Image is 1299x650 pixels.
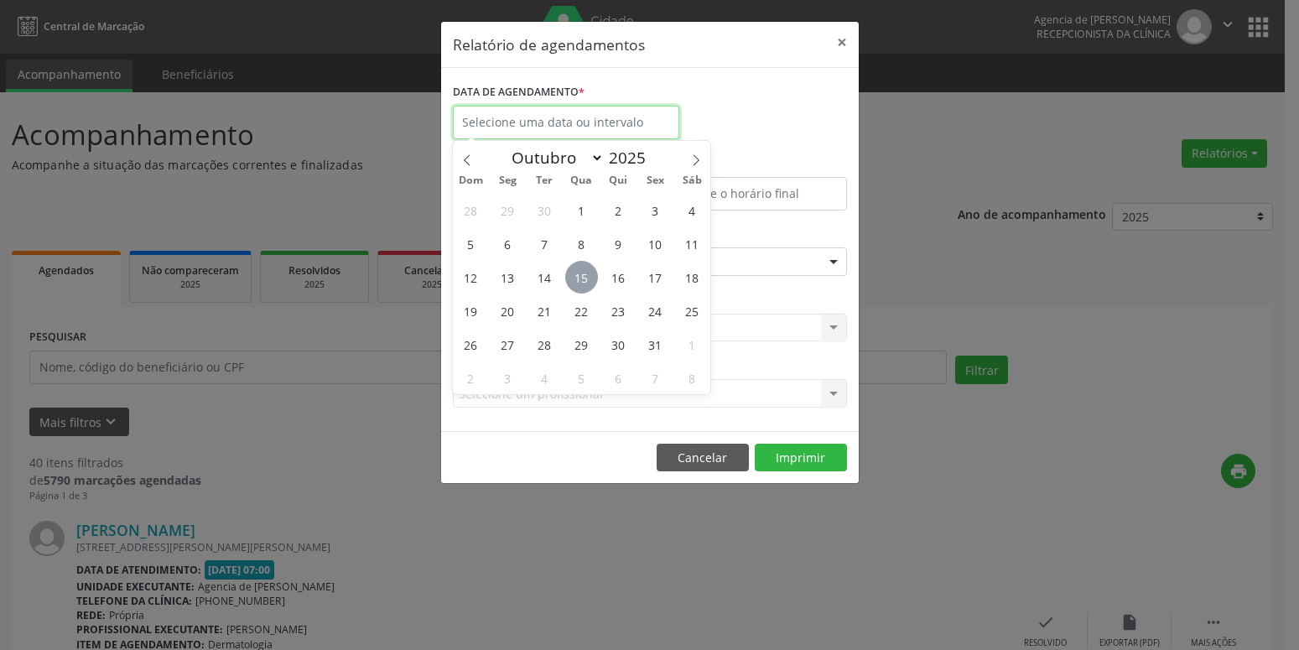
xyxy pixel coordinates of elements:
[455,294,487,327] span: Outubro 19, 2025
[602,227,635,260] span: Outubro 9, 2025
[565,294,598,327] span: Outubro 22, 2025
[604,147,659,169] input: Year
[565,194,598,226] span: Outubro 1, 2025
[491,194,524,226] span: Setembro 29, 2025
[639,194,672,226] span: Outubro 3, 2025
[453,106,679,139] input: Selecione uma data ou intervalo
[755,444,847,472] button: Imprimir
[528,194,561,226] span: Setembro 30, 2025
[565,328,598,361] span: Outubro 29, 2025
[602,361,635,394] span: Novembro 6, 2025
[491,294,524,327] span: Outubro 20, 2025
[491,361,524,394] span: Novembro 3, 2025
[676,227,709,260] span: Outubro 11, 2025
[453,80,585,106] label: DATA DE AGENDAMENTO
[639,328,672,361] span: Outubro 31, 2025
[455,261,487,294] span: Outubro 12, 2025
[602,194,635,226] span: Outubro 2, 2025
[676,361,709,394] span: Novembro 8, 2025
[639,227,672,260] span: Outubro 10, 2025
[526,175,563,186] span: Ter
[528,261,561,294] span: Outubro 14, 2025
[602,294,635,327] span: Outubro 23, 2025
[639,261,672,294] span: Outubro 17, 2025
[676,194,709,226] span: Outubro 4, 2025
[455,227,487,260] span: Outubro 5, 2025
[565,261,598,294] span: Outubro 15, 2025
[565,227,598,260] span: Outubro 8, 2025
[602,328,635,361] span: Outubro 30, 2025
[639,361,672,394] span: Novembro 7, 2025
[453,34,645,55] h5: Relatório de agendamentos
[455,328,487,361] span: Outubro 26, 2025
[602,261,635,294] span: Outubro 16, 2025
[455,361,487,394] span: Novembro 2, 2025
[639,294,672,327] span: Outubro 24, 2025
[489,175,526,186] span: Seg
[676,294,709,327] span: Outubro 25, 2025
[491,261,524,294] span: Outubro 13, 2025
[825,22,859,63] button: Close
[565,361,598,394] span: Novembro 5, 2025
[528,227,561,260] span: Outubro 7, 2025
[528,294,561,327] span: Outubro 21, 2025
[455,194,487,226] span: Setembro 28, 2025
[453,175,490,186] span: Dom
[676,261,709,294] span: Outubro 18, 2025
[676,328,709,361] span: Novembro 1, 2025
[504,146,605,169] select: Month
[654,177,847,211] input: Selecione o horário final
[491,227,524,260] span: Outubro 6, 2025
[528,328,561,361] span: Outubro 28, 2025
[637,175,673,186] span: Sex
[657,444,749,472] button: Cancelar
[563,175,600,186] span: Qua
[654,151,847,177] label: ATÉ
[528,361,561,394] span: Novembro 4, 2025
[600,175,637,186] span: Qui
[491,328,524,361] span: Outubro 27, 2025
[673,175,710,186] span: Sáb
